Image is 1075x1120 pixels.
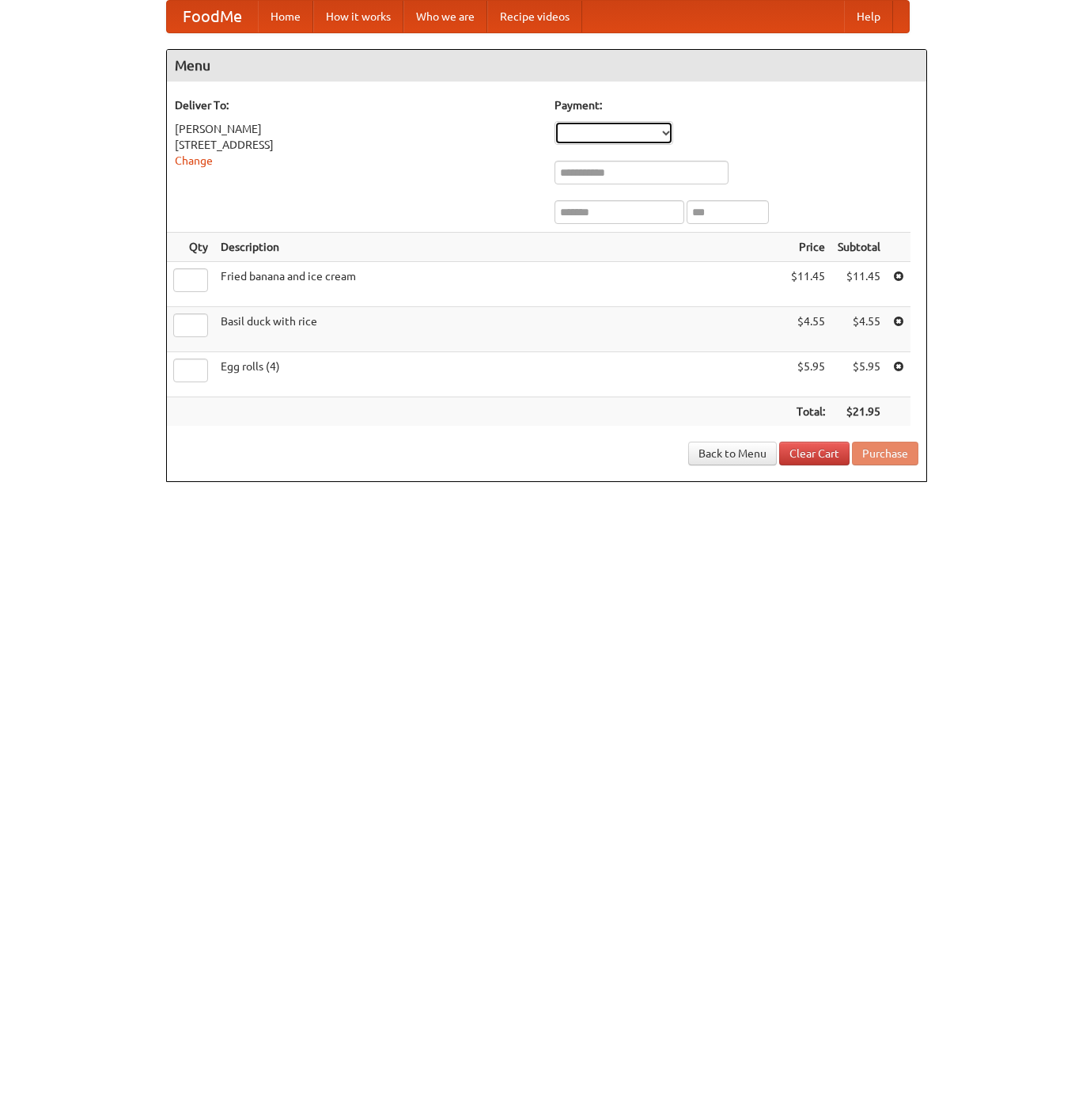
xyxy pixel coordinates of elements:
[167,50,926,82] h4: Menu
[785,307,831,352] td: $4.55
[785,233,831,262] th: Price
[487,1,582,32] a: Recipe videos
[831,262,887,307] td: $11.45
[175,121,539,137] div: [PERSON_NAME]
[167,233,214,262] th: Qty
[175,97,539,113] h5: Deliver To:
[831,397,887,427] th: $21.95
[167,1,258,32] a: FoodMe
[175,154,213,167] a: Change
[831,233,887,262] th: Subtotal
[852,442,918,465] button: Purchase
[214,352,785,397] td: Egg rolls (4)
[785,352,831,397] td: $5.95
[175,137,539,153] div: [STREET_ADDRESS]
[258,1,313,32] a: Home
[785,397,831,427] th: Total:
[688,442,777,465] a: Back to Menu
[831,352,887,397] td: $5.95
[831,307,887,352] td: $4.55
[214,262,785,307] td: Fried banana and ice cream
[214,233,785,262] th: Description
[779,442,850,465] a: Clear Cart
[403,1,487,32] a: Who we are
[844,1,893,32] a: Help
[555,97,918,113] h5: Payment:
[313,1,403,32] a: How it works
[785,262,831,307] td: $11.45
[214,307,785,352] td: Basil duck with rice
